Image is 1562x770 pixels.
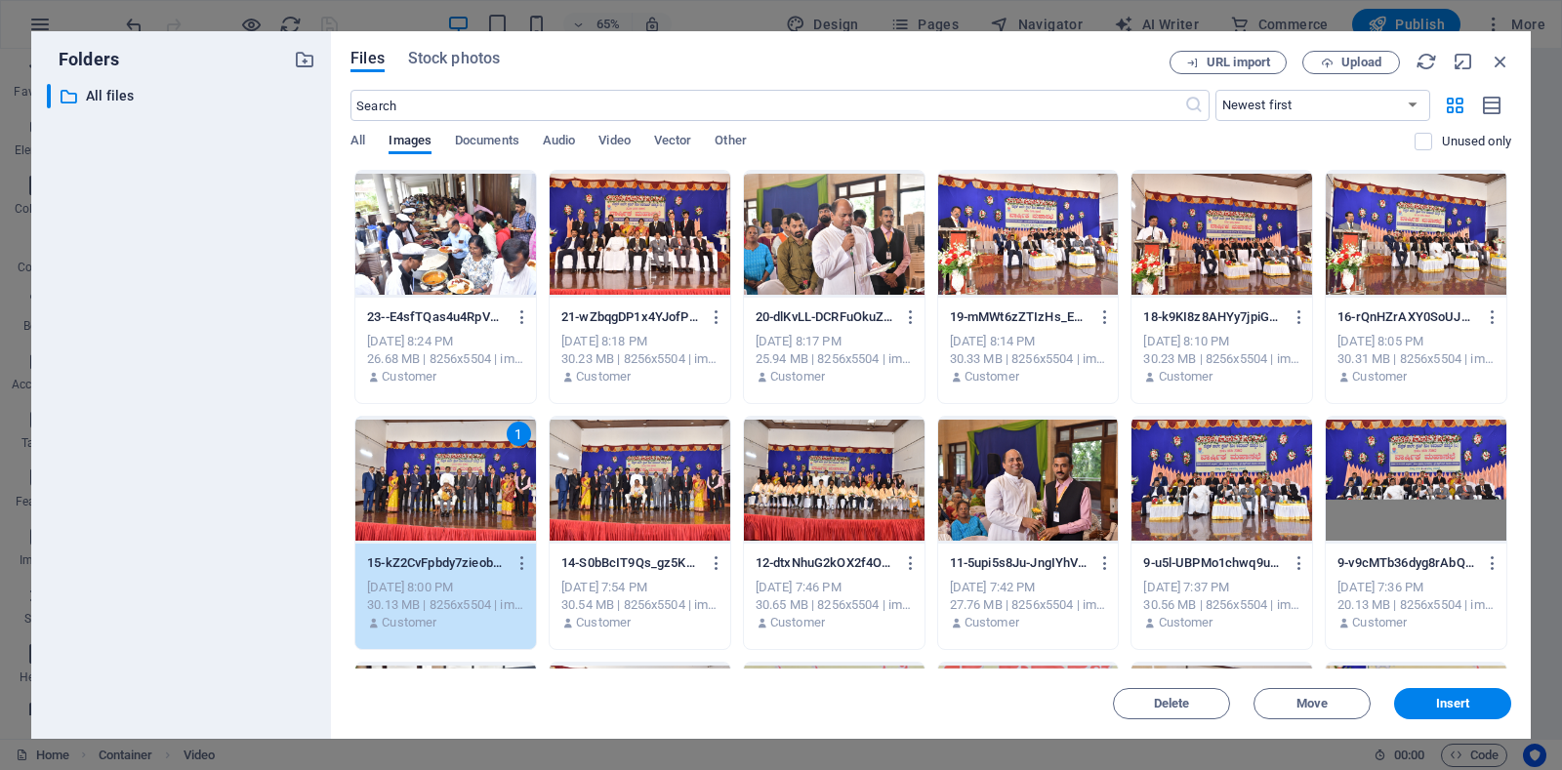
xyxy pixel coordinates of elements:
div: 30.65 MB | 8256x5504 | image/jpeg [756,596,913,614]
span: Insert [1436,698,1470,709]
p: 11-5upi5s8Ju-JngIYhVkbSiw.jpg [950,554,1089,572]
span: Move [1296,698,1328,709]
button: Upload [1302,51,1400,74]
p: Customer [1352,614,1407,631]
p: 18-k9KI8z8AHYy7jpiGdwbR3g.jpg [1143,308,1282,326]
div: [DATE] 8:17 PM [756,333,913,350]
button: URL import [1170,51,1287,74]
div: [DATE] 7:54 PM [561,579,719,596]
span: Video [598,129,630,156]
p: 23--E4sfTQas4u4RpVAdl7g0w.jpg [367,308,506,326]
p: All files [86,85,279,107]
div: 26.68 MB | 8256x5504 | image/jpeg [367,350,524,368]
div: 30.54 MB | 8256x5504 | image/jpeg [561,596,719,614]
button: Delete [1113,688,1230,719]
span: Upload [1341,57,1381,68]
p: Customer [1159,368,1213,385]
div: 30.31 MB | 8256x5504 | image/jpeg [1337,350,1495,368]
span: Documents [455,129,519,156]
i: Create new folder [294,49,315,70]
div: [DATE] 8:00 PM [367,579,524,596]
p: 19-mMWt6zZTIzHs_EVWGIMs_w.jpg [950,308,1089,326]
p: 9-u5l-UBPMo1chwq9uE0yk_Q.jpg [1143,554,1282,572]
i: Reload [1416,51,1437,72]
p: Customer [382,614,436,631]
div: [DATE] 8:18 PM [561,333,719,350]
div: 27.76 MB | 8256x5504 | image/jpeg [950,596,1107,614]
p: Displays only files that are not in use on the website. Files added during this session can still... [1442,133,1511,150]
span: Files [350,47,385,70]
p: 12-dtxNhuG2kOX2f4OSh5uiGQ.jpg [756,554,894,572]
div: 30.23 MB | 8256x5504 | image/jpeg [1143,350,1300,368]
p: Customer [382,368,436,385]
div: [DATE] 7:37 PM [1143,579,1300,596]
p: Customer [770,614,825,631]
p: 16-rQnHZrAXY0SoUJP35O97QQ.jpg [1337,308,1476,326]
p: 21-wZbqgDP1x4YJofPZf27sSw.jpg [561,308,700,326]
p: Folders [47,47,119,72]
p: Customer [965,614,1019,631]
p: 9-v9cMTb36dyg8rAbQ3wE62A.jpg [1337,554,1476,572]
p: Customer [965,368,1019,385]
div: [DATE] 7:36 PM [1337,579,1495,596]
p: Customer [1159,614,1213,631]
input: Search [350,90,1183,121]
p: Customer [1352,368,1407,385]
div: [DATE] 8:10 PM [1143,333,1300,350]
div: [DATE] 7:42 PM [950,579,1107,596]
div: 30.33 MB | 8256x5504 | image/jpeg [950,350,1107,368]
p: 14-S0bBcIT9Qs_gz5KKPZ3Z3w.jpg [561,554,700,572]
div: 25.94 MB | 8256x5504 | image/jpeg [756,350,913,368]
p: Customer [576,368,631,385]
i: Minimize [1453,51,1474,72]
div: 30.13 MB | 8256x5504 | image/jpeg [367,596,524,614]
div: 1 [507,422,531,446]
div: [DATE] 7:46 PM [756,579,913,596]
div: ​ [47,84,51,108]
div: 30.56 MB | 8256x5504 | image/jpeg [1143,596,1300,614]
p: 15-kZ2CvFpbdy7zieob6I1gPQ.jpg [367,554,506,572]
span: Other [715,129,746,156]
span: URL import [1207,57,1270,68]
button: Move [1254,688,1371,719]
i: Close [1490,51,1511,72]
span: All [350,129,365,156]
p: Customer [576,614,631,631]
p: 20-dlKvLL-DCRFuOkuZnKqSyQ.jpg [756,308,894,326]
span: Audio [543,129,575,156]
div: [DATE] 8:24 PM [367,333,524,350]
div: [DATE] 8:05 PM [1337,333,1495,350]
span: Images [389,129,432,156]
div: 30.23 MB | 8256x5504 | image/jpeg [561,350,719,368]
div: [DATE] 8:14 PM [950,333,1107,350]
span: Delete [1154,698,1190,709]
p: Customer [770,368,825,385]
div: 20.13 MB | 8256x5504 | image/jpeg [1337,596,1495,614]
span: Stock photos [408,47,500,70]
span: Vector [654,129,692,156]
button: Insert [1394,688,1511,719]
